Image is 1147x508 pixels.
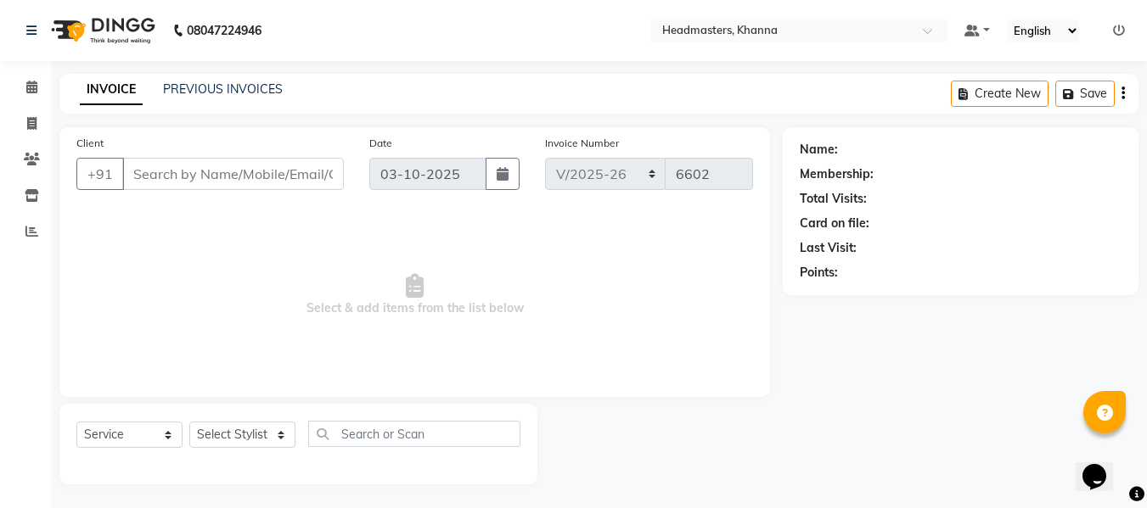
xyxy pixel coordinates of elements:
b: 08047224946 [187,7,261,54]
label: Date [369,136,392,151]
div: Card on file: [800,215,869,232]
div: Total Visits: [800,190,867,208]
button: Save [1055,81,1115,107]
div: Membership: [800,165,874,183]
iframe: chat widget [1076,440,1130,491]
label: Invoice Number [545,136,619,151]
span: Select & add items from the list below [76,210,753,380]
label: Client [76,136,104,151]
img: logo [43,7,160,54]
div: Points: [800,264,838,282]
a: INVOICE [80,75,143,105]
input: Search by Name/Mobile/Email/Code [122,158,344,190]
input: Search or Scan [308,421,520,447]
button: Create New [951,81,1049,107]
div: Name: [800,141,838,159]
button: +91 [76,158,124,190]
div: Last Visit: [800,239,857,257]
a: PREVIOUS INVOICES [163,81,283,97]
